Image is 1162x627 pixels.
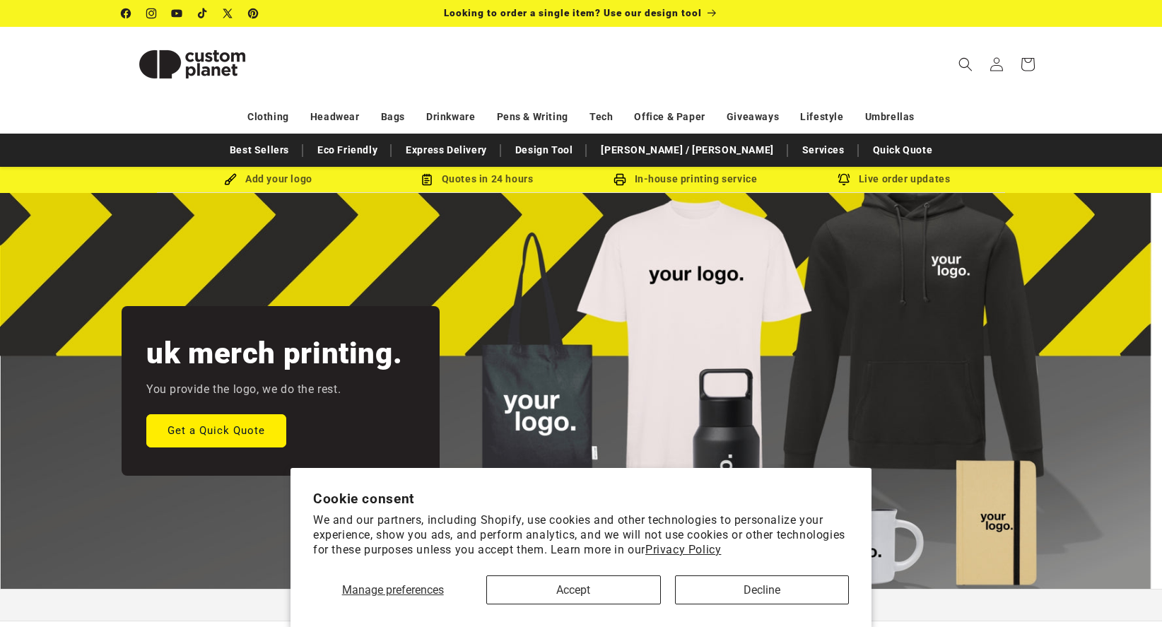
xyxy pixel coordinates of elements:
[342,583,444,597] span: Manage preferences
[310,105,360,129] a: Headwear
[486,575,660,604] button: Accept
[146,414,286,447] a: Get a Quick Quote
[399,138,494,163] a: Express Delivery
[247,105,289,129] a: Clothing
[164,170,372,188] div: Add your logo
[838,173,850,186] img: Order updates
[497,105,568,129] a: Pens & Writing
[795,138,852,163] a: Services
[146,334,402,373] h2: uk merch printing.
[727,105,779,129] a: Giveaways
[508,138,580,163] a: Design Tool
[426,105,475,129] a: Drinkware
[313,491,849,507] h2: Cookie consent
[645,543,721,556] a: Privacy Policy
[675,575,849,604] button: Decline
[224,173,237,186] img: Brush Icon
[146,380,341,400] p: You provide the logo, we do the rest.
[950,49,981,80] summary: Search
[117,27,269,101] a: Custom Planet
[381,105,405,129] a: Bags
[790,170,998,188] div: Live order updates
[310,138,385,163] a: Eco Friendly
[313,513,849,557] p: We and our partners, including Shopify, use cookies and other technologies to personalize your ex...
[614,173,626,186] img: In-house printing
[444,7,702,18] span: Looking to order a single item? Use our design tool
[634,105,705,129] a: Office & Paper
[581,170,790,188] div: In-house printing service
[594,138,780,163] a: [PERSON_NAME] / [PERSON_NAME]
[313,575,472,604] button: Manage preferences
[800,105,843,129] a: Lifestyle
[866,138,940,163] a: Quick Quote
[589,105,613,129] a: Tech
[865,105,915,129] a: Umbrellas
[122,33,263,96] img: Custom Planet
[421,173,433,186] img: Order Updates Icon
[372,170,581,188] div: Quotes in 24 hours
[223,138,296,163] a: Best Sellers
